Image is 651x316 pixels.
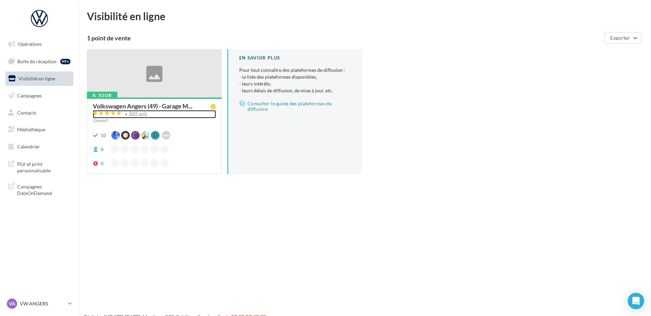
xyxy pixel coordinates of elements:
[17,182,71,197] span: Campagnes DataOnDemand
[4,157,75,177] a: PLV et print personnalisable
[87,35,602,41] div: 1 point de vente
[239,80,351,87] li: - leurs intérêts,
[4,37,75,51] a: Opérations
[9,300,15,307] span: VA
[101,146,103,153] div: 0
[20,300,65,307] p: VW ANGERS
[4,71,75,86] a: Visibilité en ligne
[239,87,351,94] li: - leurs délais de diffusion, de mise à jour, etc.
[4,179,75,199] a: Campagnes DataOnDemand
[93,103,192,109] span: Volkswagen Angers (49) - Garage M...
[17,109,36,115] span: Contacts
[18,76,55,81] span: Visibilité en ligne
[87,92,117,99] div: À jour
[604,32,641,44] button: Exporter
[101,160,103,167] div: 0
[239,74,351,80] li: - la liste des plateformes disponibles,
[129,111,148,116] div: 869 avis
[239,67,351,94] p: Pour tout connaître des plateformes de diffusion :
[239,100,351,113] a: Consulter le guide des plateformes de diffusion
[4,140,75,154] a: Calendrier
[239,55,351,61] div: En savoir plus
[101,132,106,139] div: 10
[87,11,643,21] div: Visibilité en ligne
[17,127,45,132] span: Médiathèque
[17,144,40,149] span: Calendrier
[17,93,42,98] span: Campagnes
[4,54,75,69] a: Boîte de réception99+
[93,110,216,118] a: 869 avis
[5,297,73,310] a: VA VW ANGERS
[17,58,56,64] span: Boîte de réception
[610,35,630,41] span: Exporter
[4,122,75,137] a: Médiathèque
[93,117,108,123] span: Ouvert
[17,159,71,174] span: PLV et print personnalisable
[60,59,71,64] div: 99+
[18,41,42,47] span: Opérations
[4,89,75,103] a: Campagnes
[628,293,644,309] div: Open Intercom Messenger
[4,106,75,120] a: Contacts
